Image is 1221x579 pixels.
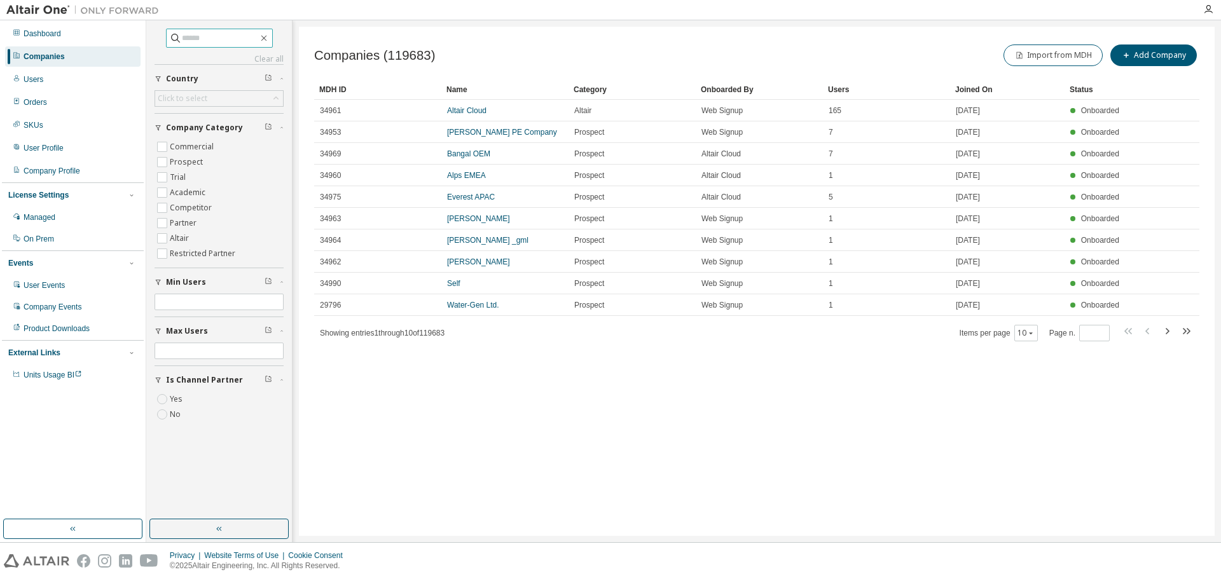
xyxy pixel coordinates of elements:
img: linkedin.svg [119,554,132,568]
a: Bangal OEM [447,149,490,158]
span: [DATE] [956,106,980,116]
span: Prospect [574,214,604,224]
span: [DATE] [956,214,980,224]
p: © 2025 Altair Engineering, Inc. All Rights Reserved. [170,561,350,571]
span: [DATE] [956,300,980,310]
div: On Prem [24,234,54,244]
span: Altair Cloud [701,170,741,181]
div: Cookie Consent [288,550,350,561]
div: Click to select [158,93,207,104]
div: External Links [8,348,60,358]
span: Web Signup [701,257,743,267]
span: [DATE] [956,170,980,181]
img: youtube.svg [140,554,158,568]
div: SKUs [24,120,43,130]
span: Onboarded [1081,171,1119,180]
span: [DATE] [956,127,980,137]
span: 34964 [320,235,341,245]
span: 34962 [320,257,341,267]
div: Website Terms of Use [204,550,288,561]
span: Altair Cloud [701,192,741,202]
div: Product Downloads [24,324,90,334]
span: Web Signup [701,278,743,289]
label: Trial [170,170,188,185]
span: 1 [829,278,833,289]
label: Partner [170,215,199,231]
span: Company Category [166,123,243,133]
span: 1 [829,257,833,267]
label: Yes [170,392,185,407]
span: Prospect [574,127,604,137]
span: Page n. [1049,325,1110,341]
span: Web Signup [701,300,743,310]
div: Click to select [155,91,283,106]
span: Web Signup [701,214,743,224]
span: Onboarded [1081,257,1119,266]
a: Everest APAC [447,193,495,201]
span: Prospect [574,235,604,245]
span: 1 [829,235,833,245]
a: Alps EMEA [447,171,486,180]
span: 1 [829,214,833,224]
div: License Settings [8,190,69,200]
div: Joined On [955,79,1059,100]
a: [PERSON_NAME] _gml [447,236,528,245]
span: Web Signup [701,235,743,245]
div: Companies [24,51,65,62]
button: Max Users [155,317,284,345]
div: Dashboard [24,29,61,39]
a: [PERSON_NAME] PE Company [447,128,557,137]
span: Onboarded [1081,214,1119,223]
label: Academic [170,185,208,200]
img: Altair One [6,4,165,17]
span: 29796 [320,300,341,310]
span: Prospect [574,149,604,159]
span: [DATE] [956,235,980,245]
span: Max Users [166,326,208,336]
img: facebook.svg [77,554,90,568]
span: Units Usage BI [24,371,82,379]
span: Is Channel Partner [166,375,243,385]
div: Name [446,79,563,100]
div: MDH ID [319,79,436,100]
label: Commercial [170,139,216,154]
button: Is Channel Partner [155,366,284,394]
button: Company Category [155,114,284,142]
span: Prospect [574,257,604,267]
button: Add Company [1110,44,1197,66]
span: Onboarded [1081,106,1119,115]
span: Onboarded [1081,193,1119,201]
span: Showing entries 1 through 10 of 119683 [320,329,445,337]
div: Category [574,79,691,100]
div: Events [8,258,33,268]
img: altair_logo.svg [4,554,69,568]
span: 1 [829,300,833,310]
span: Web Signup [701,106,743,116]
a: Water-Gen Ltd. [447,301,499,310]
span: 7 [829,127,833,137]
div: Users [828,79,945,100]
span: 7 [829,149,833,159]
span: [DATE] [956,192,980,202]
span: Clear filter [265,277,272,287]
label: Restricted Partner [170,246,238,261]
label: Altair [170,231,191,246]
span: Prospect [574,300,604,310]
span: Clear filter [265,123,272,133]
label: Prospect [170,154,205,170]
button: Country [155,65,284,93]
span: Web Signup [701,127,743,137]
span: Country [166,74,198,84]
span: Clear filter [265,375,272,385]
span: 5 [829,192,833,202]
label: No [170,407,183,422]
div: User Events [24,280,65,290]
span: 34990 [320,278,341,289]
div: Privacy [170,550,204,561]
span: Onboarded [1081,236,1119,245]
button: 10 [1018,328,1035,338]
span: [DATE] [956,257,980,267]
span: 34961 [320,106,341,116]
div: Company Profile [24,166,80,176]
img: instagram.svg [98,554,111,568]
